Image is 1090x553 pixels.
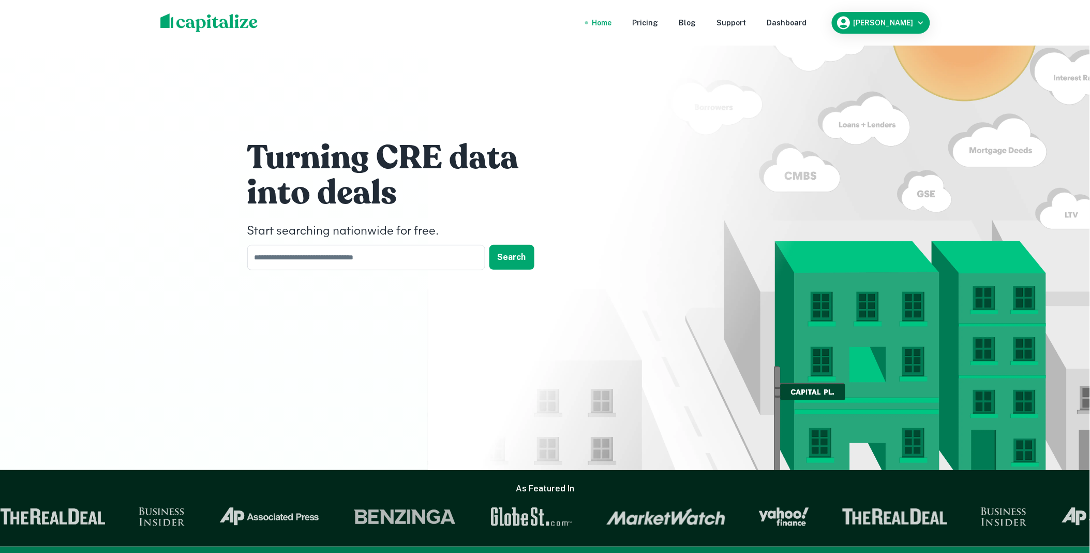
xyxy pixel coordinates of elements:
[633,17,659,28] a: Pricing
[854,19,914,26] h6: [PERSON_NAME]
[592,17,612,28] a: Home
[489,245,534,270] button: Search
[352,507,455,526] img: Benzinga
[160,13,258,32] img: capitalize-logo.png
[717,17,746,28] a: Support
[1038,470,1090,520] iframe: Chat Widget
[217,507,319,526] img: Associated Press
[605,508,724,526] img: Market Watch
[488,507,572,526] img: GlobeSt
[767,17,807,28] a: Dashboard
[832,12,930,34] button: [PERSON_NAME]
[137,507,184,526] img: Business Insider
[841,508,947,525] img: The Real Deal
[247,172,558,214] h1: into deals
[679,17,696,28] a: Blog
[757,507,808,526] img: Yahoo Finance
[247,222,558,241] h4: Start searching nationwide for free.
[247,137,558,179] h1: Turning CRE data
[980,507,1026,526] img: Business Insider
[516,483,574,495] h6: As Featured In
